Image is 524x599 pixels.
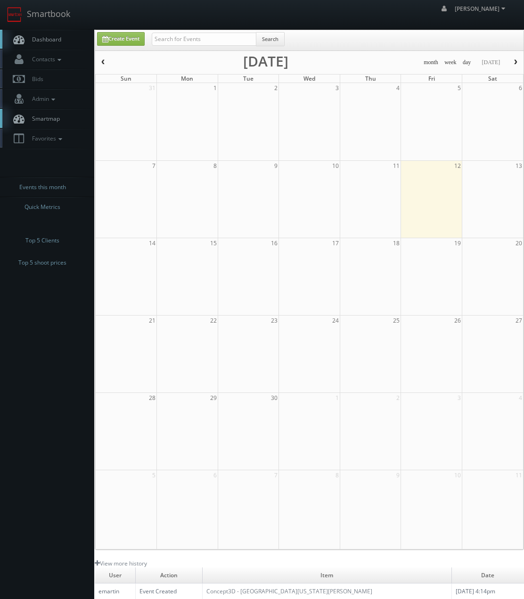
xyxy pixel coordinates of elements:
[243,57,288,66] h2: [DATE]
[273,83,278,93] span: 2
[459,57,475,68] button: day
[420,57,442,68] button: month
[121,75,131,83] span: Sun
[256,32,285,46] button: Search
[335,83,340,93] span: 3
[273,161,278,171] span: 9
[27,75,43,83] span: Bids
[213,83,218,93] span: 1
[202,567,451,583] td: Item
[27,95,57,103] span: Admin
[206,587,372,595] a: Concept3D - [GEOGRAPHIC_DATA][US_STATE][PERSON_NAME]
[395,83,401,93] span: 4
[270,393,278,403] span: 30
[151,161,156,171] span: 7
[395,470,401,480] span: 9
[303,75,315,83] span: Wed
[335,470,340,480] span: 8
[515,161,523,171] span: 13
[392,316,401,325] span: 25
[488,75,497,83] span: Sat
[457,393,462,403] span: 3
[270,238,278,248] span: 16
[19,183,66,192] span: Events this month
[428,75,435,83] span: Fri
[136,567,203,583] td: Action
[515,316,523,325] span: 27
[331,161,340,171] span: 10
[27,134,65,142] span: Favorites
[97,32,145,46] a: Create Event
[95,559,147,567] a: View more history
[518,83,523,93] span: 6
[95,567,136,583] td: User
[365,75,376,83] span: Thu
[27,55,64,63] span: Contacts
[441,57,460,68] button: week
[392,238,401,248] span: 18
[515,238,523,248] span: 20
[148,238,156,248] span: 14
[151,470,156,480] span: 5
[148,83,156,93] span: 31
[181,75,193,83] span: Mon
[18,258,66,267] span: Top 5 shoot prices
[209,238,218,248] span: 15
[270,316,278,325] span: 23
[453,238,462,248] span: 19
[148,393,156,403] span: 28
[395,393,401,403] span: 2
[209,316,218,325] span: 22
[213,470,218,480] span: 6
[518,393,523,403] span: 4
[478,57,503,68] button: [DATE]
[25,202,60,212] span: Quick Metrics
[331,238,340,248] span: 17
[451,567,524,583] td: Date
[152,33,256,46] input: Search for Events
[335,393,340,403] span: 1
[515,470,523,480] span: 11
[453,470,462,480] span: 10
[25,236,59,245] span: Top 5 Clients
[453,316,462,325] span: 26
[209,393,218,403] span: 29
[27,115,60,123] span: Smartmap
[213,161,218,171] span: 8
[455,5,508,13] span: [PERSON_NAME]
[148,316,156,325] span: 21
[243,75,254,83] span: Tue
[331,316,340,325] span: 24
[392,161,401,171] span: 11
[27,35,61,43] span: Dashboard
[457,83,462,93] span: 5
[7,7,22,22] img: smartbook-logo.png
[273,470,278,480] span: 7
[453,161,462,171] span: 12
